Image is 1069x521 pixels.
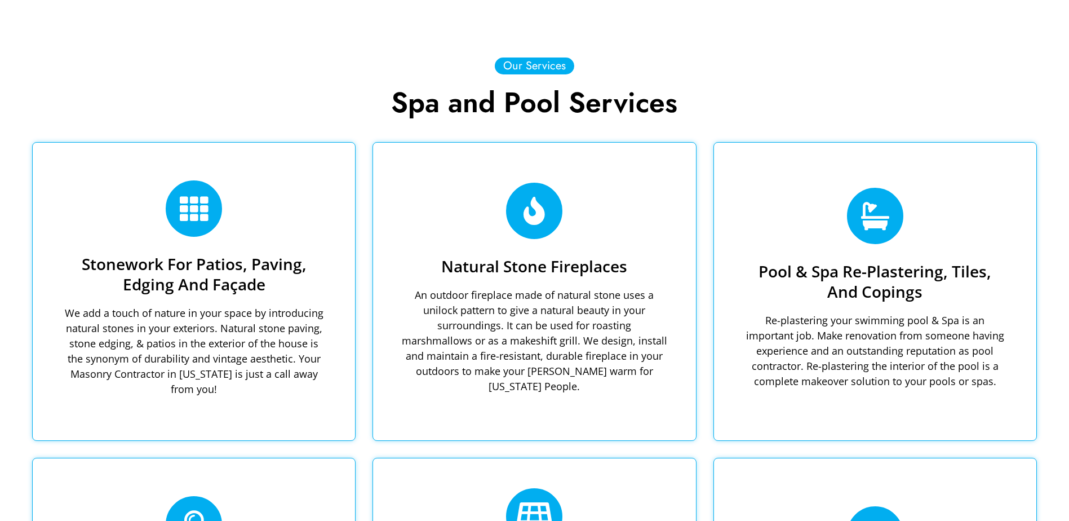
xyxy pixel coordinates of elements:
[401,288,667,394] p: An outdoor fireplace made of natural stone uses a unilock pattern to give a natural beauty in you...
[503,60,566,72] h2: Our Services
[391,86,677,120] h3: Spa and Pool Services
[61,254,327,294] h4: Stonework for Patios, paving, edging and façade
[742,313,1008,389] p: Re-plastering your swimming pool & Spa is an important job. Make renovation from someone having e...
[742,261,1008,302] h4: Pool & Spa Re-Plastering, Tiles, and copings
[61,306,327,397] p: We add a touch of nature in your space by introducing natural stones in your exteriors. Natural s...
[401,256,667,276] h4: Natural Stone Fireplaces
